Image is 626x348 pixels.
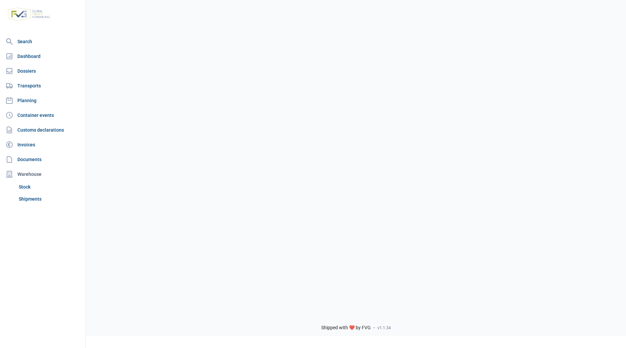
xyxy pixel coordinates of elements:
[373,325,375,331] span: -
[5,5,53,23] img: FVG - Global freight forwarding
[3,94,83,107] a: Planning
[3,109,83,122] a: Container events
[16,193,83,205] a: Shipments
[16,181,83,193] a: Stock
[3,50,83,63] a: Dashboard
[3,123,83,137] a: Customs declarations
[3,167,83,181] div: Warehouse
[3,64,83,78] a: Dossiers
[3,79,83,92] a: Transports
[321,325,371,331] span: Shipped with ❤️ by FVG
[3,35,83,48] a: Search
[3,153,83,166] a: Documents
[3,138,83,151] a: Invoices
[377,325,391,331] span: v1.1.34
